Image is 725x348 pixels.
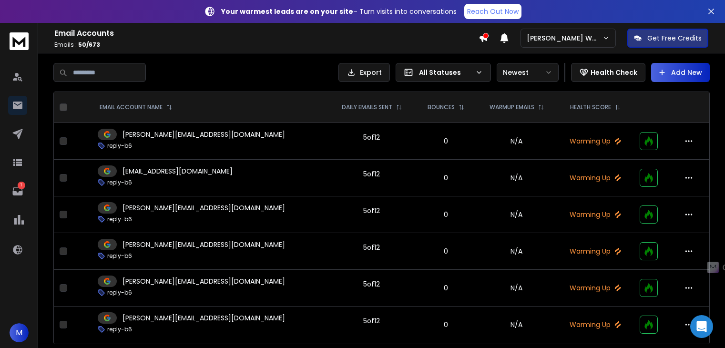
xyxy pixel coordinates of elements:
[476,196,557,233] td: N/A
[78,41,100,49] span: 50 / 673
[421,283,470,293] p: 0
[107,252,132,260] p: reply-b6
[690,315,713,338] div: Open Intercom Messenger
[571,63,645,82] button: Health Check
[527,33,602,43] p: [PERSON_NAME] Workspace
[476,160,557,196] td: N/A
[421,173,470,183] p: 0
[563,320,628,329] p: Warming Up
[421,320,470,329] p: 0
[107,179,132,186] p: reply-b6
[107,326,132,333] p: reply-b6
[363,279,380,289] div: 5 of 12
[419,68,471,77] p: All Statuses
[10,323,29,342] button: M
[363,206,380,215] div: 5 of 12
[54,28,479,39] h1: Email Accounts
[363,243,380,252] div: 5 of 12
[10,32,29,50] img: logo
[221,7,457,16] p: – Turn visits into conversations
[363,133,380,142] div: 5 of 12
[107,289,132,297] p: reply-b6
[476,307,557,343] td: N/A
[563,246,628,256] p: Warming Up
[563,136,628,146] p: Warming Up
[342,103,392,111] p: DAILY EMAILS SENT
[476,123,557,160] td: N/A
[421,136,470,146] p: 0
[123,130,285,139] p: [PERSON_NAME][EMAIL_ADDRESS][DOMAIN_NAME]
[421,210,470,219] p: 0
[464,4,521,19] a: Reach Out Now
[490,103,534,111] p: WARMUP EMAILS
[123,313,285,323] p: [PERSON_NAME][EMAIL_ADDRESS][DOMAIN_NAME]
[8,182,27,201] a: 1
[221,7,353,16] strong: Your warmest leads are on your site
[591,68,637,77] p: Health Check
[563,173,628,183] p: Warming Up
[476,270,557,307] td: N/A
[100,103,172,111] div: EMAIL ACCOUNT NAME
[467,7,519,16] p: Reach Out Now
[123,276,285,286] p: [PERSON_NAME][EMAIL_ADDRESS][DOMAIN_NAME]
[123,203,285,213] p: [PERSON_NAME][EMAIL_ADDRESS][DOMAIN_NAME]
[651,63,710,82] button: Add New
[563,210,628,219] p: Warming Up
[421,246,470,256] p: 0
[123,166,233,176] p: [EMAIL_ADDRESS][DOMAIN_NAME]
[107,215,132,223] p: reply-b6
[107,142,132,150] p: reply-b6
[18,182,25,189] p: 1
[363,316,380,326] div: 5 of 12
[363,169,380,179] div: 5 of 12
[54,41,479,49] p: Emails :
[497,63,559,82] button: Newest
[338,63,390,82] button: Export
[476,233,557,270] td: N/A
[627,29,708,48] button: Get Free Credits
[647,33,702,43] p: Get Free Credits
[563,283,628,293] p: Warming Up
[570,103,611,111] p: HEALTH SCORE
[428,103,455,111] p: BOUNCES
[123,240,285,249] p: [PERSON_NAME][EMAIL_ADDRESS][DOMAIN_NAME]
